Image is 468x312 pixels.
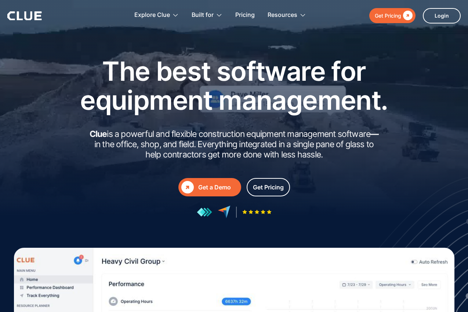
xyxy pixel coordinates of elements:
[134,4,170,27] div: Explore Clue
[181,181,194,193] div: 
[218,206,231,218] img: reviews at capterra
[242,210,272,214] img: Five-star rating icon
[401,11,413,20] div: 
[90,129,107,139] strong: Clue
[370,129,378,139] strong: —
[197,207,212,217] img: reviews at getapp
[375,11,401,20] div: Get Pricing
[235,4,255,27] a: Pricing
[69,57,399,115] h1: The best software for equipment management.
[268,4,297,27] div: Resources
[178,178,241,196] a: Get a Demo
[87,129,381,160] h2: is a powerful and flexible construction equipment management software in the office, shop, and fi...
[253,183,284,192] div: Get Pricing
[198,183,238,192] div: Get a Demo
[192,4,214,27] div: Built for
[369,8,416,23] a: Get Pricing
[247,178,290,196] a: Get Pricing
[423,8,461,23] a: Login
